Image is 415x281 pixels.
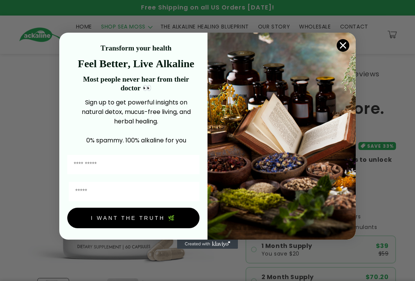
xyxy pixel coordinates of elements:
[336,39,350,52] button: Close dialog
[69,182,200,201] input: Email
[78,58,194,69] strong: Feel Better, Live Alkaline
[207,33,356,240] img: 4a4a186a-b914-4224-87c7-990d8ecc9bca.jpeg
[83,75,189,92] strong: Most people never hear from their doctor 👀
[73,98,200,126] p: Sign up to get powerful insights on natural detox, mucus-free living, and herbal healing.
[177,240,238,249] a: Created with Klaviyo - opens in a new tab
[67,155,200,174] input: First Name
[73,136,200,145] p: 0% spammy. 100% alkaline for you
[67,208,200,228] button: I WANT THE TRUTH 🌿
[101,44,172,52] strong: Transform your health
